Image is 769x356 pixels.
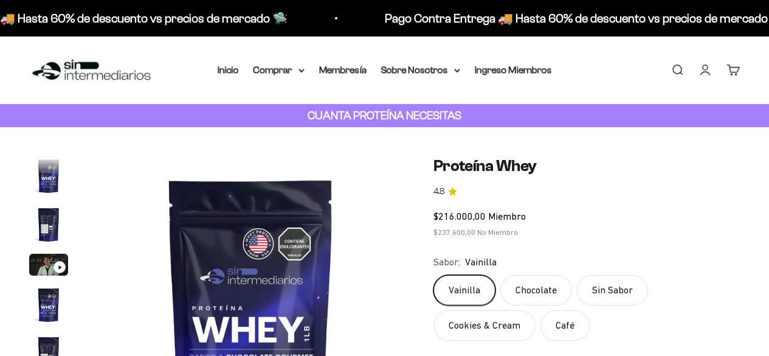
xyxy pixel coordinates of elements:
[315,9,716,28] p: Pago Contra Entrega 🚚 Hasta 60% de descuento vs precios de mercado 🛸
[381,62,460,78] summary: Sobre Nosotros
[253,62,305,78] summary: Comprar
[29,205,68,244] img: Proteína Whey
[29,254,68,279] button: Ir al artículo 3
[433,211,486,222] span: $216.000,00
[308,109,461,122] strong: CUANTA PROTEÍNA NECESITAS
[475,65,552,75] a: Ingreso Miembros
[433,254,460,270] legend: Sabor:
[488,211,526,222] span: Miembro
[218,65,239,75] a: Inicio
[433,185,444,198] span: 4.8
[29,156,68,199] button: Ir al artículo 1
[29,285,68,324] img: Proteína Whey
[433,185,740,198] a: 4.84.8 de 5.0 estrellas
[29,205,68,248] button: Ir al artículo 2
[433,228,475,237] span: $237.600,00
[465,254,497,270] span: Vainilla
[29,156,68,195] img: Proteína Whey
[319,65,367,75] a: Membresía
[477,228,518,237] span: No Miembro
[433,156,740,175] h1: Proteína Whey
[29,285,68,328] button: Ir al artículo 4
